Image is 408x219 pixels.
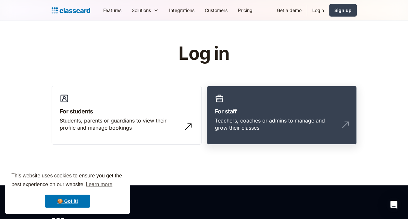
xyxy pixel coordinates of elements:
a: Pricing [233,3,258,18]
div: Sign up [334,7,352,14]
div: Open Intercom Messenger [386,197,402,213]
h3: For staff [215,107,349,116]
a: Sign up [329,4,357,17]
div: Solutions [132,7,151,14]
h3: For students [60,107,193,116]
div: cookieconsent [5,166,130,214]
a: Customers [200,3,233,18]
a: Features [98,3,127,18]
div: Teachers, coaches or admins to manage and grow their classes [215,117,336,132]
a: For staffTeachers, coaches or admins to manage and grow their classes [207,86,357,145]
a: For studentsStudents, parents or guardians to view their profile and manage bookings [52,86,202,145]
div: Solutions [127,3,164,18]
a: Integrations [164,3,200,18]
a: home [52,6,90,15]
div: Students, parents or guardians to view their profile and manage bookings [60,117,180,132]
a: learn more about cookies [85,180,113,189]
span: This website uses cookies to ensure you get the best experience on our website. [11,172,124,189]
h1: Log in [101,44,307,64]
a: Get a demo [272,3,307,18]
a: Login [307,3,329,18]
a: dismiss cookie message [45,195,90,208]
